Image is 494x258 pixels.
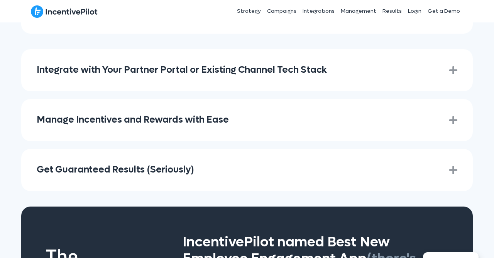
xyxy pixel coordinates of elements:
[425,2,463,21] a: Get a Demo
[379,2,405,21] a: Results
[37,65,438,76] a: Integrate with Your Partner Portal or Existing Channel Tech Stack
[299,2,338,21] a: Integrations
[181,2,463,21] nav: Header Menu
[37,114,438,126] a: Manage Incentives and Rewards with Ease
[443,65,457,76] i: Expand
[264,2,299,21] a: Campaigns
[405,2,425,21] a: Login
[443,164,457,176] i: Expand
[31,5,98,18] img: IncentivePilot
[443,114,457,126] i: Expand
[234,2,264,21] a: Strategy
[37,164,438,176] a: Get Guaranteed Results (Seriously)
[338,2,379,21] a: Management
